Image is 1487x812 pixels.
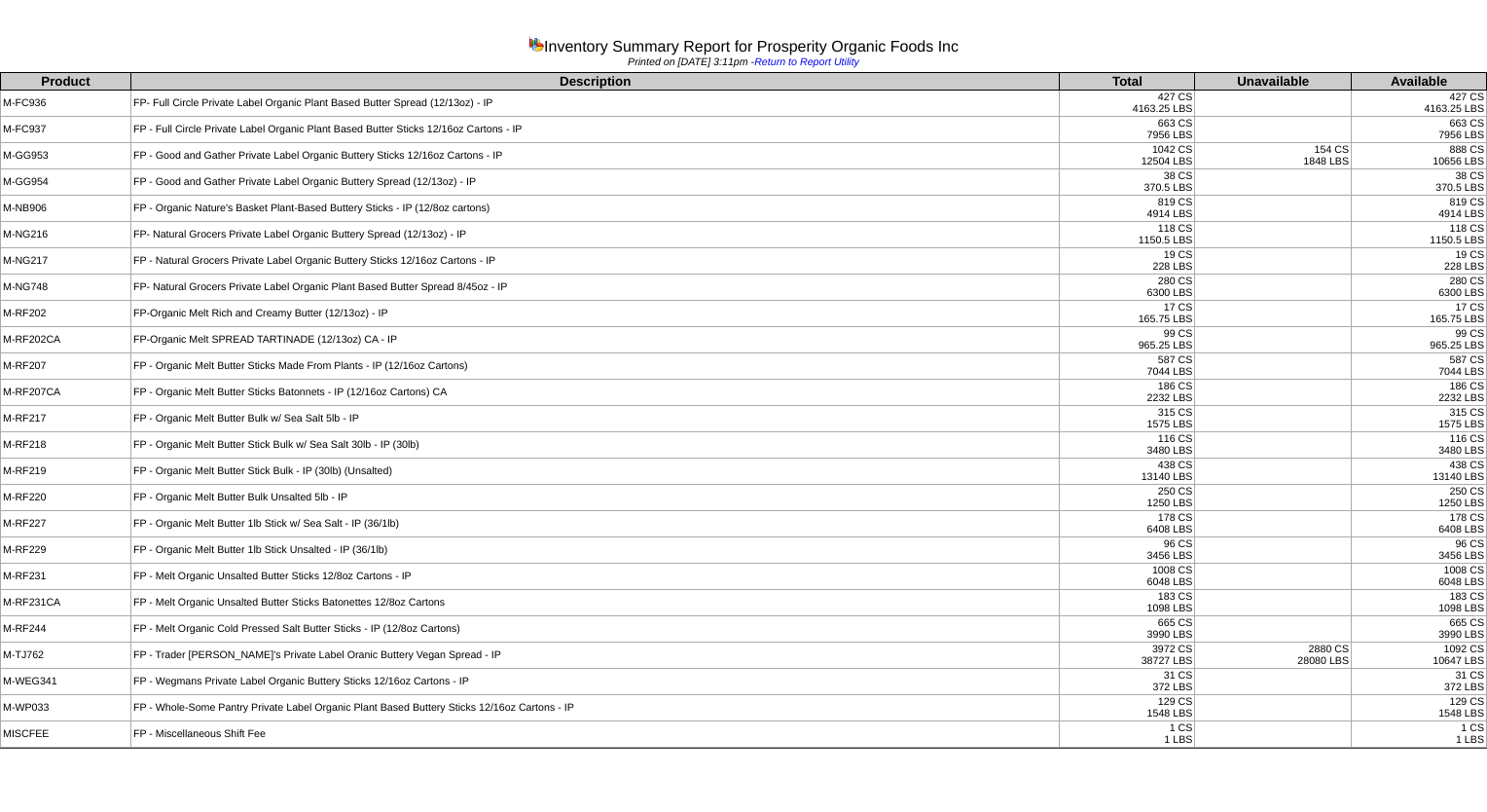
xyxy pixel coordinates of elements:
[130,353,1060,380] td: FP - Organic Melt Butter Sticks Made From Plants - IP (12/16oz Cartons)
[1060,248,1195,275] td: 19 CS 228 LBS
[1,537,131,564] td: M-RF229
[130,669,1060,695] td: FP - Wegmans Private Label Organic Buttery Sticks 12/16oz Cartons - IP
[130,616,1060,643] td: FP - Melt Organic Cold Pressed Salt Butter Sticks - IP (12/8oz Cartons)
[1060,353,1195,380] td: 587 CS 7044 LBS
[1352,485,1487,511] td: 250 CS 1250 LBS
[1,721,131,748] td: MISCFEE
[1352,117,1487,143] td: 663 CS 7956 LBS
[1060,616,1195,643] td: 665 CS 3990 LBS
[1060,143,1195,169] td: 1042 CS 12504 LBS
[1,432,131,459] td: M-RF218
[1060,169,1195,196] td: 38 CS 370.5 LBS
[1195,143,1352,169] td: 154 CS 1848 LBS
[1060,643,1195,669] td: 3972 CS 38727 LBS
[1060,327,1195,353] td: 99 CS 965.25 LBS
[1060,537,1195,564] td: 96 CS 3456 LBS
[130,222,1060,248] td: FP- Natural Grocers Private Label Organic Buttery Spread (12/13oz) - IP
[130,432,1060,459] td: FP - Organic Melt Butter Stick Bulk w/ Sea Salt 30lb - IP (30lb)
[1352,695,1487,721] td: 129 CS 1548 LBS
[1352,564,1487,590] td: 1008 CS 6048 LBS
[1352,91,1487,117] td: 427 CS 4163.25 LBS
[1060,432,1195,459] td: 116 CS 3480 LBS
[1352,143,1487,169] td: 888 CS 10656 LBS
[1352,73,1487,91] th: Available
[1352,590,1487,616] td: 183 CS 1098 LBS
[1060,196,1195,222] td: 819 CS 4914 LBS
[1,353,131,380] td: M-RF207
[1,117,131,143] td: M-FC937
[130,643,1060,669] td: FP - Trader [PERSON_NAME]'s Private Label Oranic Buttery Vegan Spread - IP
[1060,380,1195,406] td: 186 CS 2232 LBS
[1,222,131,248] td: M-NG216
[1,169,131,196] td: M-GG954
[1352,406,1487,432] td: 315 CS 1575 LBS
[528,36,544,52] img: graph.gif
[1060,301,1195,327] td: 17 CS 165.75 LBS
[1352,248,1487,275] td: 19 CS 228 LBS
[1,459,131,485] td: M-RF219
[1195,643,1352,669] td: 2880 CS 28080 LBS
[1,91,131,117] td: M-FC936
[1352,721,1487,748] td: 1 CS 1 LBS
[130,117,1060,143] td: FP - Full Circle Private Label Organic Plant Based Butter Sticks 12/16oz Cartons - IP
[1,248,131,275] td: M-NG217
[130,143,1060,169] td: FP - Good and Gather Private Label Organic Buttery Sticks 12/16oz Cartons - IP
[1,275,131,301] td: M-NG748
[1352,301,1487,327] td: 17 CS 165.75 LBS
[1060,511,1195,537] td: 178 CS 6408 LBS
[754,56,859,68] a: Return to Report Utility
[1352,169,1487,196] td: 38 CS 370.5 LBS
[130,73,1060,91] th: Description
[130,459,1060,485] td: FP - Organic Melt Butter Stick Bulk - IP (30lb) (Unsalted)
[1352,511,1487,537] td: 178 CS 6408 LBS
[1,669,131,695] td: M-WEG341
[130,695,1060,721] td: FP - Whole-Some Pantry Private Label Organic Plant Based Buttery Sticks 12/16oz Cartons - IP
[1,196,131,222] td: M-NB906
[1352,275,1487,301] td: 280 CS 6300 LBS
[1,695,131,721] td: M-WP033
[130,275,1060,301] td: FP- Natural Grocers Private Label Organic Plant Based Butter Spread 8/45oz - IP
[1,616,131,643] td: M-RF244
[130,169,1060,196] td: FP - Good and Gather Private Label Organic Buttery Spread (12/13oz) - IP
[1060,275,1195,301] td: 280 CS 6300 LBS
[1,485,131,511] td: M-RF220
[1195,73,1352,91] th: Unavailable
[130,537,1060,564] td: FP - Organic Melt Butter 1lb Stick Unsalted - IP (36/1lb)
[1060,564,1195,590] td: 1008 CS 6048 LBS
[1,73,131,91] th: Product
[1,327,131,353] td: M-RF202CA
[1352,353,1487,380] td: 587 CS 7044 LBS
[1060,721,1195,748] td: 1 CS 1 LBS
[1352,616,1487,643] td: 665 CS 3990 LBS
[130,485,1060,511] td: FP - Organic Melt Butter Bulk Unsalted 5lb - IP
[130,248,1060,275] td: FP - Natural Grocers Private Label Organic Buttery Sticks 12/16oz Cartons - IP
[1,564,131,590] td: M-RF231
[1060,91,1195,117] td: 427 CS 4163.25 LBS
[1060,459,1195,485] td: 438 CS 13140 LBS
[1,143,131,169] td: M-GG953
[130,380,1060,406] td: FP - Organic Melt Butter Sticks Batonnets - IP (12/16oz Cartons) CA
[1352,669,1487,695] td: 31 CS 372 LBS
[1060,669,1195,695] td: 31 CS 372 LBS
[1,643,131,669] td: M-TJ762
[1352,196,1487,222] td: 819 CS 4914 LBS
[130,196,1060,222] td: FP - Organic Nature's Basket Plant-Based Buttery Sticks - IP (12/8oz cartons)
[130,511,1060,537] td: FP - Organic Melt Butter 1lb Stick w/ Sea Salt - IP (36/1lb)
[130,406,1060,432] td: FP - Organic Melt Butter Bulk w/ Sea Salt 5lb - IP
[1060,222,1195,248] td: 118 CS 1150.5 LBS
[1,511,131,537] td: M-RF227
[130,301,1060,327] td: FP-Organic Melt Rich and Creamy Butter (12/13oz) - IP
[1060,73,1195,91] th: Total
[1060,117,1195,143] td: 663 CS 7956 LBS
[130,327,1060,353] td: FP-Organic Melt SPREAD TARTINADE (12/13oz) CA - IP
[1060,695,1195,721] td: 129 CS 1548 LBS
[1,301,131,327] td: M-RF202
[1352,537,1487,564] td: 96 CS 3456 LBS
[1060,485,1195,511] td: 250 CS 1250 LBS
[130,91,1060,117] td: FP- Full Circle Private Label Organic Plant Based Butter Spread (12/13oz) - IP
[1,590,131,616] td: M-RF231CA
[1352,327,1487,353] td: 99 CS 965.25 LBS
[1,406,131,432] td: M-RF217
[130,564,1060,590] td: FP - Melt Organic Unsalted Butter Sticks 12/8oz Cartons - IP
[1352,459,1487,485] td: 438 CS 13140 LBS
